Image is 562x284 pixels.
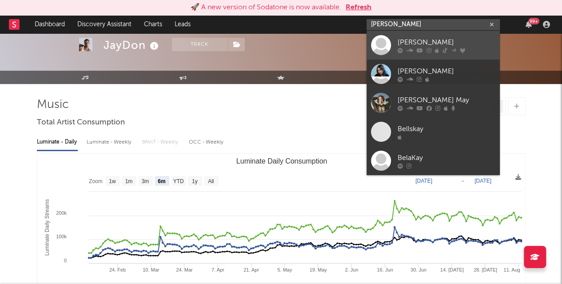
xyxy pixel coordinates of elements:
[168,16,197,33] a: Leads
[398,95,495,105] div: [PERSON_NAME] May
[191,2,341,13] div: 🚀 A new version of Sodatone is now available.
[109,178,116,184] text: 1w
[138,16,168,33] a: Charts
[173,178,183,184] text: YTD
[28,16,71,33] a: Dashboard
[367,31,500,60] a: [PERSON_NAME]
[415,178,432,184] text: [DATE]
[398,66,495,76] div: [PERSON_NAME]
[236,157,327,165] text: Luminate Daily Consumption
[410,267,426,272] text: 30. Jun
[87,135,133,150] div: Luminate - Weekly
[474,178,491,184] text: [DATE]
[176,267,193,272] text: 24. Mar
[71,16,138,33] a: Discovery Assistant
[44,199,50,256] text: Luminate Daily Streams
[191,178,197,184] text: 1y
[109,267,125,272] text: 24. Feb
[346,2,371,13] button: Refresh
[398,124,495,134] div: Bellskay
[367,146,500,175] a: BelaKay
[64,258,66,263] text: 0
[243,267,259,272] text: 21. Apr
[277,267,292,272] text: 5. May
[345,267,358,272] text: 2. Jun
[104,38,161,52] div: JayDon
[89,178,103,184] text: Zoom
[367,88,500,117] a: [PERSON_NAME] May
[56,210,67,216] text: 200k
[143,267,159,272] text: 10. Mar
[367,117,500,146] a: Bellskay
[503,267,520,272] text: 11. Aug
[440,267,463,272] text: 14. [DATE]
[309,267,327,272] text: 19. May
[56,234,67,239] text: 100k
[125,178,132,184] text: 1m
[367,60,500,88] a: [PERSON_NAME]
[141,178,149,184] text: 3m
[460,178,465,184] text: →
[398,37,495,48] div: [PERSON_NAME]
[208,178,214,184] text: All
[367,19,500,30] input: Search for artists
[37,117,125,128] span: Total Artist Consumption
[473,267,497,272] text: 28. [DATE]
[398,152,495,163] div: BelaKay
[189,135,224,150] div: OCC - Weekly
[158,178,165,184] text: 6m
[37,135,78,150] div: Luminate - Daily
[172,38,227,51] button: Track
[528,18,539,24] div: 99 +
[377,267,393,272] text: 16. Jun
[526,21,532,28] button: 99+
[211,267,224,272] text: 7. Apr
